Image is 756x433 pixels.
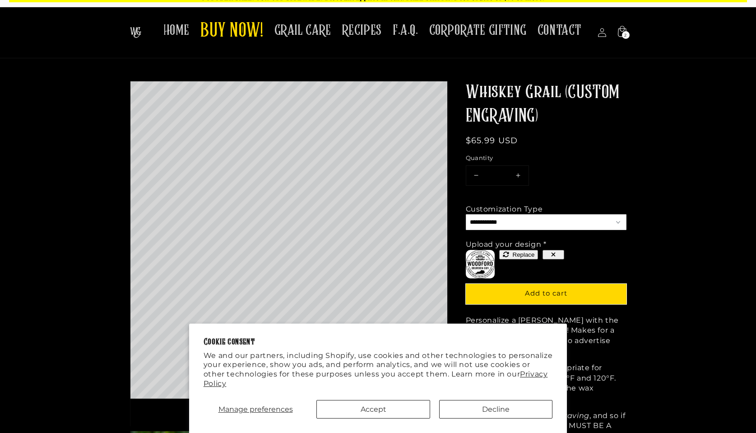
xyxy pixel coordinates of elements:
[337,16,387,45] a: RECIPES
[466,136,518,146] span: $65.99 USD
[466,250,495,279] img: 9k=
[466,154,626,163] label: Quantity
[204,338,553,347] h2: Cookie consent
[158,16,195,45] a: HOME
[439,400,553,419] button: Decline
[624,31,627,39] span: 2
[269,16,337,45] a: GRAIL CARE
[163,22,190,39] span: HOME
[195,14,269,49] a: BUY NOW!
[466,315,626,356] p: Personalize a [PERSON_NAME] with the text or logo of your choice! Makes for a great gift or class...
[387,16,424,45] a: F.A.Q.
[499,250,538,259] button: Replace
[204,370,548,388] a: Privacy Policy
[525,289,567,297] span: Add to cart
[218,405,293,414] span: Manage preferences
[342,22,382,39] span: RECIPES
[424,16,532,45] a: CORPORATE GIFTING
[274,22,331,39] span: GRAIL CARE
[549,411,589,420] em: engraving
[200,19,264,44] span: BUY NOW!
[204,351,553,389] p: We and our partners, including Shopify, use cookies and other technologies to personalize your ex...
[532,16,587,45] a: CONTACT
[466,284,626,304] button: Add to cart
[130,27,141,38] img: The Whiskey Grail
[316,400,430,419] button: Accept
[393,22,418,39] span: F.A.Q.
[466,240,547,249] div: Upload your design
[429,22,527,39] span: CORPORATE GIFTING
[466,81,626,128] h1: Whiskey Grail (CUSTOM ENGRAVING)
[466,204,543,214] div: Customization Type
[204,400,308,419] button: Manage preferences
[538,22,582,39] span: CONTACT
